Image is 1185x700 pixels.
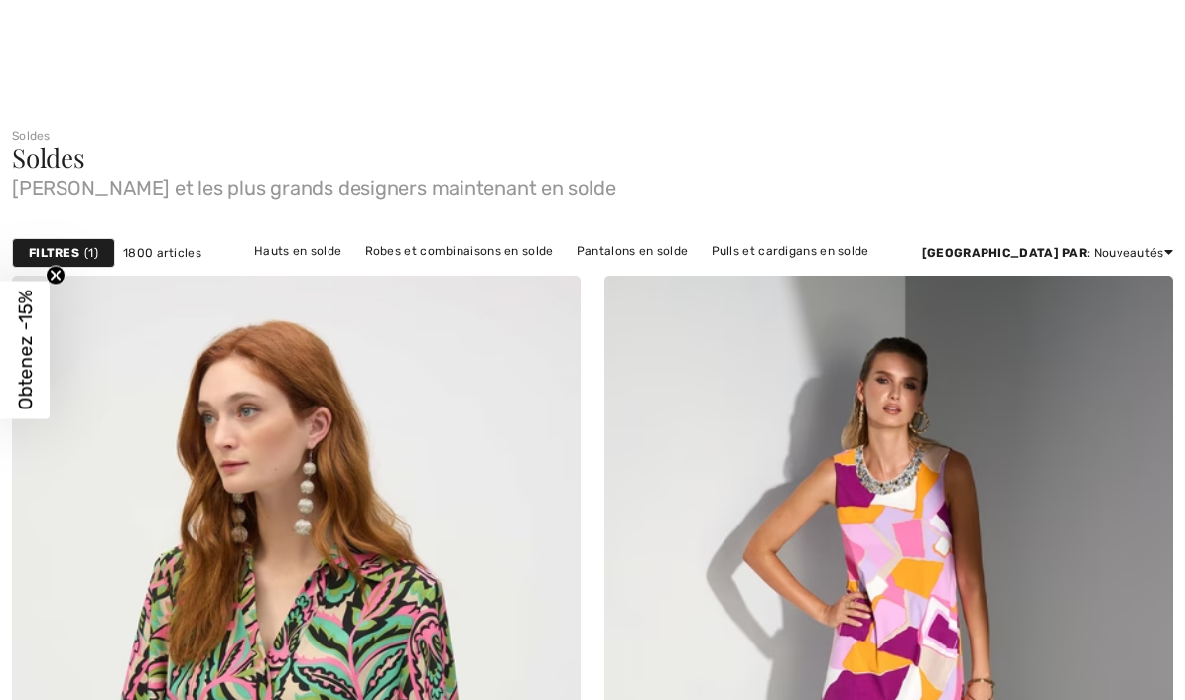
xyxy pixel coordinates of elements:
div: : Nouveautés [922,244,1173,262]
a: Pulls et cardigans en solde [702,238,879,264]
a: Soldes [12,129,51,143]
strong: [GEOGRAPHIC_DATA] par [922,246,1087,260]
a: Vêtements d'extérieur en solde [603,264,808,290]
a: Jupes en solde [492,264,600,290]
span: 1800 articles [123,244,201,262]
span: [PERSON_NAME] et les plus grands designers maintenant en solde [12,171,1173,198]
button: Close teaser [46,266,66,286]
strong: Filtres [29,244,79,262]
span: Obtenez -15% [14,291,37,410]
a: Pantalons en solde [567,238,698,264]
a: Robes et combinaisons en solde [355,238,564,264]
a: Vestes et blazers en solde [316,264,489,290]
span: 1 [84,244,98,262]
span: Soldes [12,140,85,175]
a: Hauts en solde [244,238,351,264]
